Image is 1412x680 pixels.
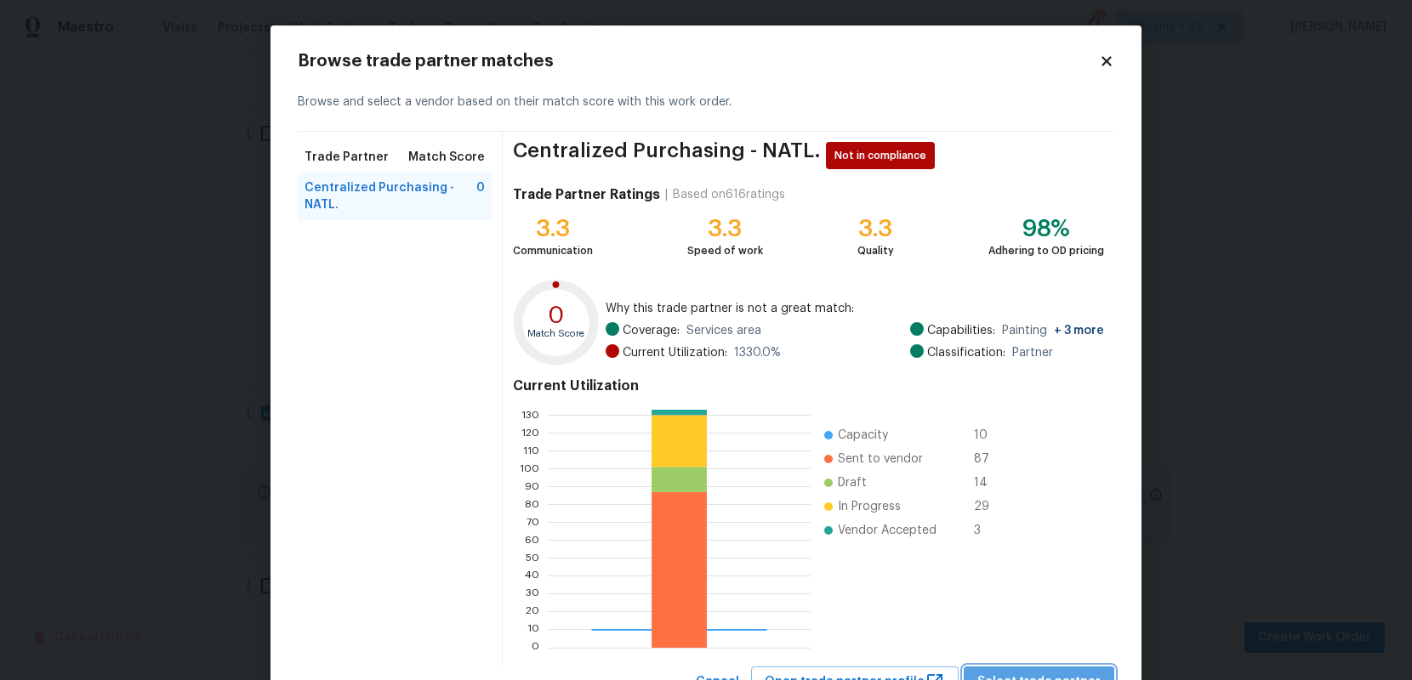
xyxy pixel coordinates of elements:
[525,499,539,509] text: 80
[1002,322,1104,339] span: Painting
[838,522,937,539] span: Vendor Accepted
[525,571,539,581] text: 40
[927,322,995,339] span: Capabilities:
[927,344,1005,361] span: Classification:
[513,220,593,237] div: 3.3
[623,322,680,339] span: Coverage:
[527,625,539,635] text: 10
[513,142,821,169] span: Centralized Purchasing - NATL.
[974,498,1001,515] span: 29
[298,73,1114,132] div: Browse and select a vendor based on their match score with this work order.
[857,220,894,237] div: 3.3
[513,377,1104,394] h4: Current Utilization
[988,220,1104,237] div: 98%
[838,427,888,444] span: Capacity
[520,463,539,473] text: 100
[857,242,894,259] div: Quality
[686,322,761,339] span: Services area
[838,474,867,491] span: Draft
[734,344,781,361] span: 1330.0 %
[527,517,539,527] text: 70
[988,242,1104,259] div: Adhering to OD pricing
[687,220,763,237] div: 3.3
[974,427,1001,444] span: 10
[513,242,593,259] div: Communication
[525,481,539,491] text: 90
[532,643,539,653] text: 0
[974,474,1001,491] span: 14
[305,149,389,166] span: Trade Partner
[548,303,565,327] text: 0
[623,344,727,361] span: Current Utilization:
[660,186,673,203] div: |
[408,149,485,166] span: Match Score
[525,535,539,545] text: 60
[1012,344,1053,361] span: Partner
[673,186,785,203] div: Based on 616 ratings
[527,329,584,338] text: Match Score
[298,53,1099,70] h2: Browse trade partner matches
[526,589,539,599] text: 30
[606,300,1104,317] span: Why this trade partner is not a great match:
[521,428,539,438] text: 120
[476,179,485,213] span: 0
[838,450,923,467] span: Sent to vendor
[974,522,1001,539] span: 3
[523,445,539,456] text: 110
[513,186,660,203] h4: Trade Partner Ratings
[526,607,539,617] text: 20
[305,179,476,213] span: Centralized Purchasing - NATL.
[526,552,539,563] text: 50
[974,450,1001,467] span: 87
[521,410,539,420] text: 130
[687,242,763,259] div: Speed of work
[1054,325,1104,337] span: + 3 more
[834,147,933,164] span: Not in compliance
[838,498,901,515] span: In Progress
